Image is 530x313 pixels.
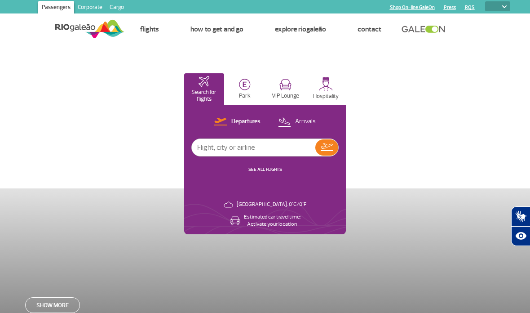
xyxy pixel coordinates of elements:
a: Press [444,4,456,10]
button: Arrivals [275,116,318,128]
p: Arrivals [295,117,316,126]
p: [GEOGRAPHIC_DATA]: 0°C/0°F [237,201,306,208]
button: VIP Lounge [265,73,305,105]
a: Passengers [38,1,74,15]
img: carParkingHome.svg [239,79,251,90]
button: Abrir tradutor de língua de sinais. [511,206,530,226]
div: Plugin de acessibilidade da Hand Talk. [511,206,530,246]
button: Search for flights [184,73,224,105]
a: SEE ALL FLIGHTS [248,166,282,172]
input: Flight, city or airline [192,139,315,156]
button: Hospitality [306,73,346,105]
p: Hospitality [313,93,339,100]
a: Contact [358,25,381,34]
p: Estimated car travel time: Activate your location [244,214,300,228]
a: Corporate [74,1,106,15]
button: Abrir recursos assistivos. [511,226,530,246]
img: hospitality.svg [319,77,333,91]
p: Departures [231,117,261,126]
p: VIP Lounge [272,93,299,99]
button: Departures [212,116,263,128]
a: Shop On-line GaleOn [390,4,435,10]
a: Flights [140,25,159,34]
img: airplaneHomeActive.svg [199,76,209,87]
a: Explore RIOgaleão [275,25,326,34]
img: vipRoom.svg [279,79,291,90]
p: Search for flights [189,89,220,103]
button: SEE ALL FLIGHTS [246,166,285,173]
a: RQS [465,4,475,10]
p: Park [239,93,251,99]
a: Cargo [106,1,128,15]
a: How to get and go [190,25,243,34]
button: Park [225,73,265,105]
a: Show more [25,297,80,313]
